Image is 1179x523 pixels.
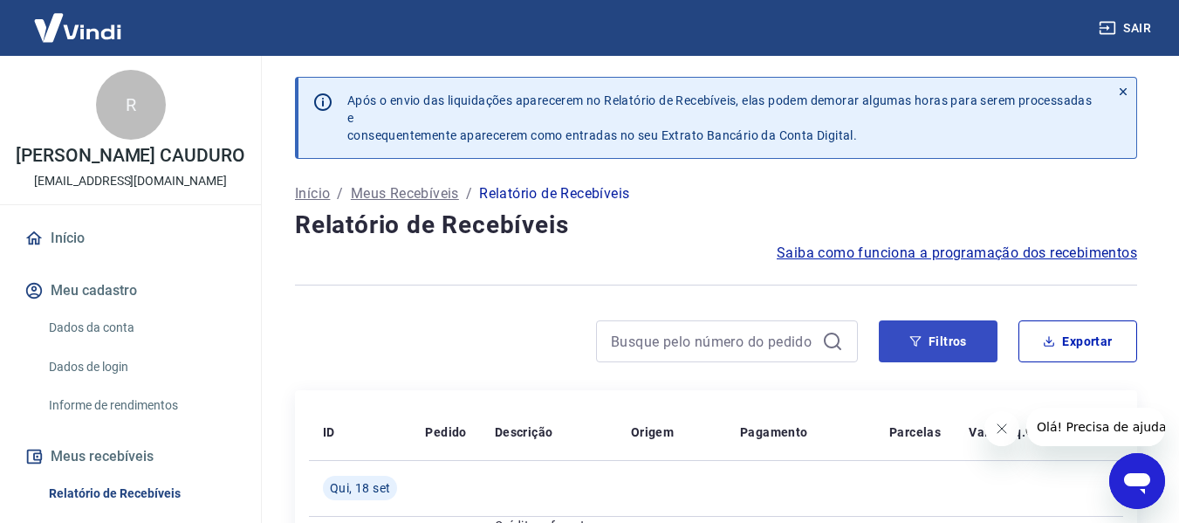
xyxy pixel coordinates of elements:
a: Dados de login [42,349,240,385]
a: Dados da conta [42,310,240,346]
p: Após o envio das liquidações aparecerem no Relatório de Recebíveis, elas podem demorar algumas ho... [347,92,1096,144]
p: Pagamento [740,423,808,441]
button: Meu cadastro [21,272,240,310]
p: [EMAIL_ADDRESS][DOMAIN_NAME] [34,172,227,190]
a: Saiba como funciona a programação dos recebimentos [777,243,1137,264]
a: Meus Recebíveis [351,183,459,204]
h4: Relatório de Recebíveis [295,208,1137,243]
span: Qui, 18 set [330,479,390,497]
a: Início [21,219,240,258]
button: Exportar [1018,320,1137,362]
input: Busque pelo número do pedido [611,328,815,354]
img: Vindi [21,1,134,54]
button: Meus recebíveis [21,437,240,476]
p: / [337,183,343,204]
span: Olá! Precisa de ajuda? [10,12,147,26]
button: Sair [1095,12,1158,45]
p: Descrição [495,423,553,441]
p: Parcelas [889,423,941,441]
p: ID [323,423,335,441]
button: Filtros [879,320,997,362]
div: R [96,70,166,140]
p: Pedido [425,423,466,441]
a: Relatório de Recebíveis [42,476,240,512]
iframe: Mensagem da empresa [1026,408,1165,446]
p: Valor Líq. [969,423,1025,441]
p: Relatório de Recebíveis [479,183,629,204]
iframe: Fechar mensagem [984,411,1019,446]
p: / [466,183,472,204]
p: Origem [631,423,674,441]
a: Início [295,183,330,204]
a: Informe de rendimentos [42,388,240,423]
iframe: Botão para abrir a janela de mensagens [1109,453,1165,509]
p: [PERSON_NAME] CAUDURO [16,147,245,165]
